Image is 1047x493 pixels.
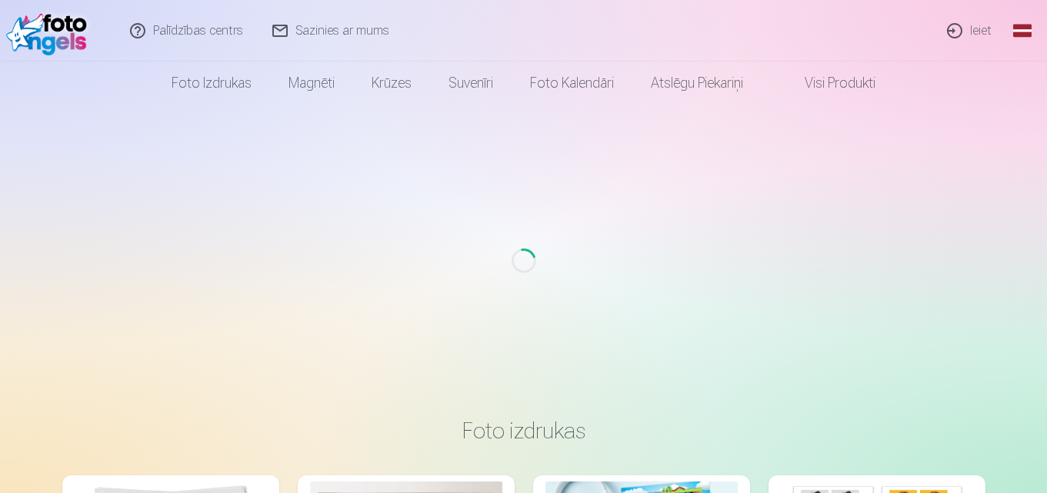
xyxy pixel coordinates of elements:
[512,62,632,105] a: Foto kalendāri
[75,417,973,445] h3: Foto izdrukas
[762,62,894,105] a: Visi produkti
[353,62,430,105] a: Krūzes
[153,62,270,105] a: Foto izdrukas
[632,62,762,105] a: Atslēgu piekariņi
[6,6,95,55] img: /fa3
[270,62,353,105] a: Magnēti
[430,62,512,105] a: Suvenīri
